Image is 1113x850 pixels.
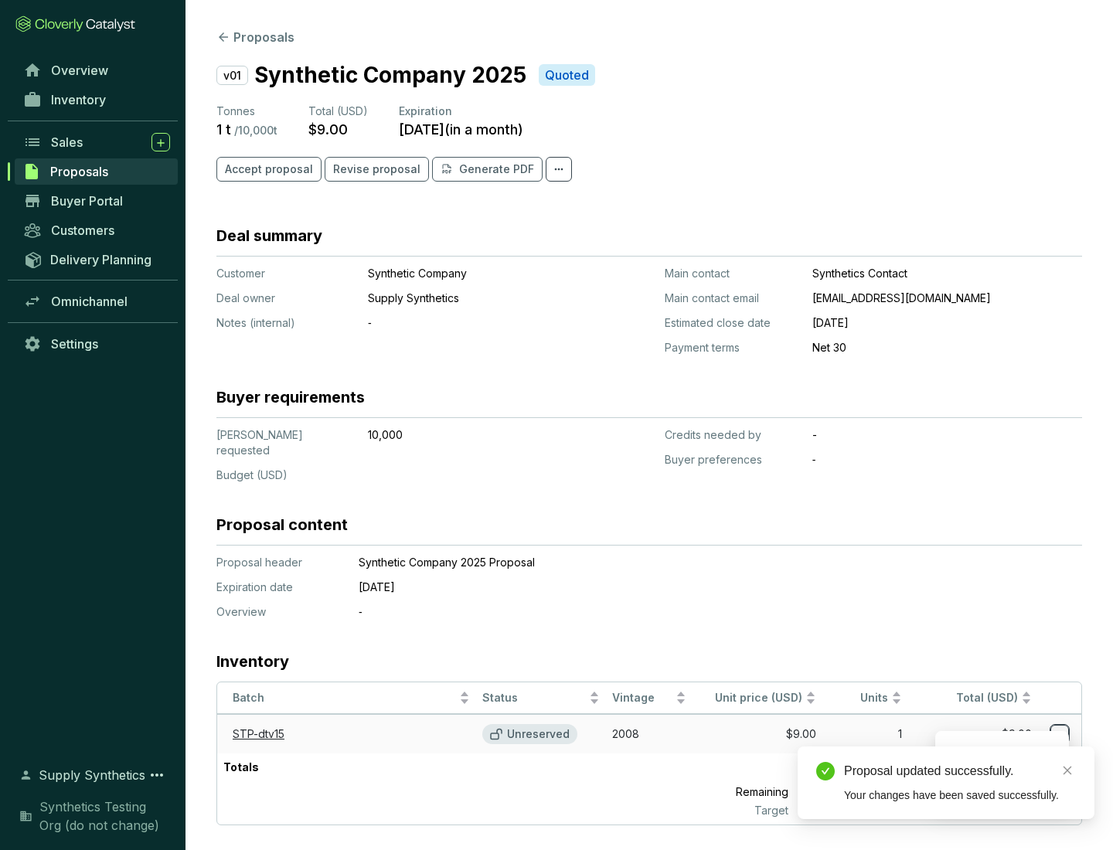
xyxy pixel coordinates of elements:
[216,291,356,306] p: Deal owner
[217,682,476,714] th: Batch
[216,386,365,408] h3: Buyer requirements
[1062,765,1073,776] span: close
[969,746,1053,761] p: Reserve credits
[507,727,570,741] p: Unreserved
[15,158,178,185] a: Proposals
[794,753,907,781] p: 1 t
[812,452,1082,467] p: ‐
[216,427,356,458] p: [PERSON_NAME] requested
[812,427,1082,443] p: -
[15,217,178,243] a: Customers
[368,291,577,306] p: Supply Synthetics
[217,753,265,781] p: Totals
[359,580,1008,595] p: [DATE]
[368,266,577,281] p: Synthetic Company
[216,651,289,672] h3: Inventory
[216,315,356,331] p: Notes (internal)
[822,682,909,714] th: Units
[816,762,835,780] span: check-circle
[308,121,348,138] p: $9.00
[15,87,178,113] a: Inventory
[368,427,577,443] p: 10,000
[795,781,908,803] p: 9,999 t
[216,580,340,595] p: Expiration date
[399,104,523,119] p: Expiration
[606,682,693,714] th: Vintage
[359,604,1008,620] p: ‐
[216,28,294,46] button: Proposals
[254,59,526,91] p: Synthetic Company 2025
[359,555,1008,570] p: Synthetic Company 2025 Proposal
[216,555,340,570] p: Proposal header
[51,92,106,107] span: Inventory
[234,124,277,138] p: / 10,000 t
[812,315,1082,331] p: [DATE]
[844,787,1076,804] div: Your changes have been saved successfully.
[216,121,231,138] p: 1 t
[667,803,795,818] p: Target
[908,714,1038,753] td: $9.00
[665,291,800,306] p: Main contact email
[665,452,800,467] p: Buyer preferences
[216,266,356,281] p: Customer
[693,714,822,753] td: $9.00
[368,315,577,331] p: ‐
[606,714,693,753] td: 2008
[39,797,170,835] span: Synthetics Testing Org (do not change)
[51,336,98,352] span: Settings
[432,157,543,182] button: Generate PDF
[39,766,145,784] span: Supply Synthetics
[233,727,284,740] a: STP-dtv15
[812,266,1082,281] p: Synthetics Contact
[325,157,429,182] button: Revise proposal
[844,762,1076,780] div: Proposal updated successfully.
[225,161,313,177] span: Accept proposal
[15,57,178,83] a: Overview
[667,781,795,803] p: Remaining
[216,468,288,481] span: Budget (USD)
[15,331,178,357] a: Settings
[333,161,420,177] span: Revise proposal
[51,223,114,238] span: Customers
[822,714,909,753] td: 1
[15,188,178,214] a: Buyer Portal
[612,691,672,705] span: Vintage
[216,157,322,182] button: Accept proposal
[308,104,368,117] span: Total (USD)
[15,288,178,314] a: Omnichannel
[665,340,800,355] p: Payment terms
[51,63,108,78] span: Overview
[665,427,800,443] p: Credits needed by
[665,266,800,281] p: Main contact
[216,514,348,535] h3: Proposal content
[216,104,277,119] p: Tonnes
[216,225,322,246] h3: Deal summary
[482,691,586,705] span: Status
[50,164,108,179] span: Proposals
[216,604,340,620] p: Overview
[1059,762,1076,779] a: Close
[51,193,123,209] span: Buyer Portal
[459,161,534,177] p: Generate PDF
[956,691,1018,704] span: Total (USD)
[15,246,178,272] a: Delivery Planning
[545,67,589,83] p: Quoted
[51,134,83,150] span: Sales
[15,129,178,155] a: Sales
[476,682,606,714] th: Status
[399,121,523,138] p: [DATE] ( in a month )
[795,803,908,818] p: 10,000 t
[829,691,889,705] span: Units
[216,66,248,85] p: v01
[51,294,128,309] span: Omnichannel
[715,691,802,704] span: Unit price (USD)
[233,691,456,705] span: Batch
[50,252,151,267] span: Delivery Planning
[812,291,1082,306] p: [EMAIL_ADDRESS][DOMAIN_NAME]
[812,340,1082,355] p: Net 30
[665,315,800,331] p: Estimated close date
